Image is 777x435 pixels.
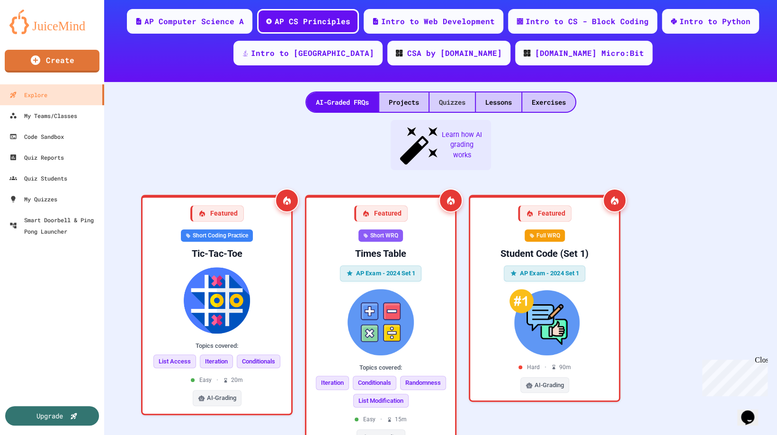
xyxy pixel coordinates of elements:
img: CODE_logo_RGB.png [524,50,530,56]
div: Lessons [476,92,521,112]
div: Full WRQ [525,229,565,242]
div: Times Table [314,247,447,260]
div: My Teams/Classes [9,110,77,121]
div: [DOMAIN_NAME] Micro:Bit [535,47,644,59]
div: AP Exam - 2024 Set 1 [504,265,586,281]
div: AP CS Principles [275,16,350,27]
div: Easy 20 m [191,376,243,384]
div: Tic-Tac-Toe [150,247,284,260]
div: Hard 90 m [518,363,571,372]
div: My Quizzes [9,193,57,205]
div: Short Coding Practice [181,229,253,242]
span: Randomness [400,376,446,390]
div: Short WRQ [358,229,403,242]
a: Create [5,50,99,72]
div: Quiz Reports [9,152,64,163]
iframe: chat widget [698,356,768,396]
div: Easy 15 m [355,415,407,424]
div: AP Computer Science A [144,16,244,27]
div: Student Code (Set 1) [478,247,611,260]
div: Projects [379,92,429,112]
div: Topics covered: [150,341,284,351]
div: Featured [518,205,572,222]
div: AP Exam - 2024 Set 1 [340,265,422,281]
img: logo-orange.svg [9,9,95,34]
span: Learn how AI grading works [441,130,483,161]
div: Code Sandbox [9,131,64,142]
span: AI-Grading [207,393,236,403]
span: • [545,363,546,372]
div: Topics covered: [314,363,447,372]
iframe: chat widget [737,397,768,426]
img: Times Table [314,289,447,355]
div: Exercises [522,92,575,112]
div: Featured [354,205,408,222]
span: • [216,376,218,384]
span: • [380,415,382,424]
div: Chat with us now!Close [4,4,65,60]
span: AI-Grading [535,381,564,390]
img: Tic-Tac-Toe [150,267,284,334]
span: Conditionals [237,354,280,369]
div: Intro to Python [679,16,750,27]
div: Intro to Web Development [381,16,495,27]
img: Student Code (Set 1) [478,289,611,355]
div: Featured [190,205,244,222]
div: CSA by [DOMAIN_NAME] [407,47,502,59]
span: Conditionals [353,376,396,390]
div: Intro to [GEOGRAPHIC_DATA] [251,47,374,59]
div: Explore [9,89,47,100]
div: AI-Graded FRQs [306,92,378,112]
span: List Access [153,354,196,369]
span: List Modification [353,394,409,408]
div: Quiz Students [9,172,67,184]
div: Quizzes [429,92,475,112]
div: Intro to CS - Block Coding [526,16,649,27]
img: CODE_logo_RGB.png [396,50,402,56]
div: Smart Doorbell & Ping Pong Launcher [9,214,100,237]
span: Iteration [200,354,233,369]
span: Iteration [316,376,349,390]
div: Upgrade [36,411,63,421]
